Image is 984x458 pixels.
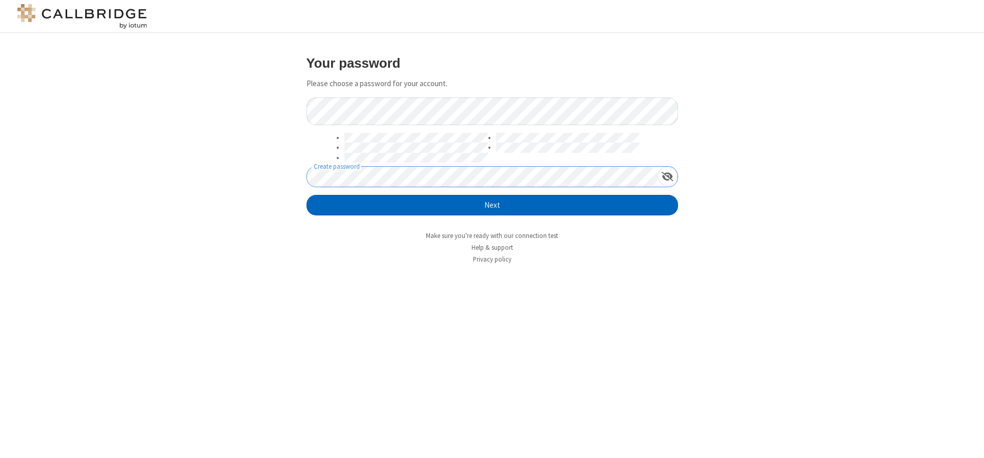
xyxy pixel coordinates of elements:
[658,167,678,186] div: Show password
[306,78,678,90] p: Please choose a password for your account.
[471,243,513,252] a: Help & support
[306,195,678,215] button: Next
[426,231,558,240] a: Make sure you're ready with our connection test
[473,255,511,264] a: Privacy policy
[306,56,678,70] h3: Your password
[15,4,149,29] img: logo@2x.png
[307,167,658,187] input: Create password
